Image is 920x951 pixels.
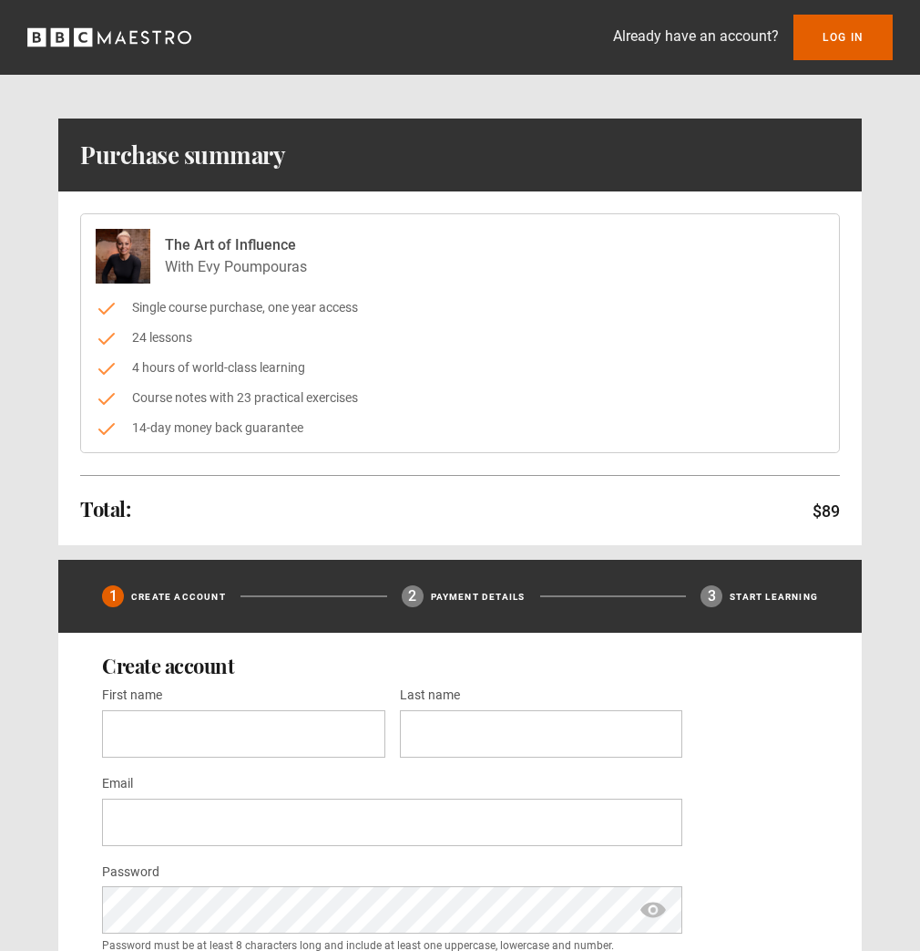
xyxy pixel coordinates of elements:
[96,298,824,317] li: Single course purchase, one year access
[613,26,779,47] p: Already have an account?
[96,328,824,347] li: 24 lessons
[96,358,824,377] li: 4 hours of world-class learning
[102,655,818,677] h2: Create account
[730,590,818,604] p: Start learning
[96,419,824,438] li: 14-day money back guarantee
[700,585,722,607] div: 3
[165,256,307,278] p: With Evy Poumpouras
[96,388,824,408] li: Course notes with 23 practical exercises
[400,685,460,707] label: Last name
[813,499,840,523] p: $89
[165,234,307,256] p: The Art of Influence
[80,498,130,520] h2: Total:
[80,140,285,170] h1: Purchase summary
[793,15,893,60] a: Log In
[102,585,124,607] div: 1
[431,590,526,604] p: Payment details
[27,24,191,51] svg: BBC Maestro
[402,585,424,607] div: 2
[639,886,668,934] span: show password
[102,862,159,884] label: Password
[102,773,133,795] label: Email
[102,685,162,707] label: First name
[131,590,226,604] p: Create Account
